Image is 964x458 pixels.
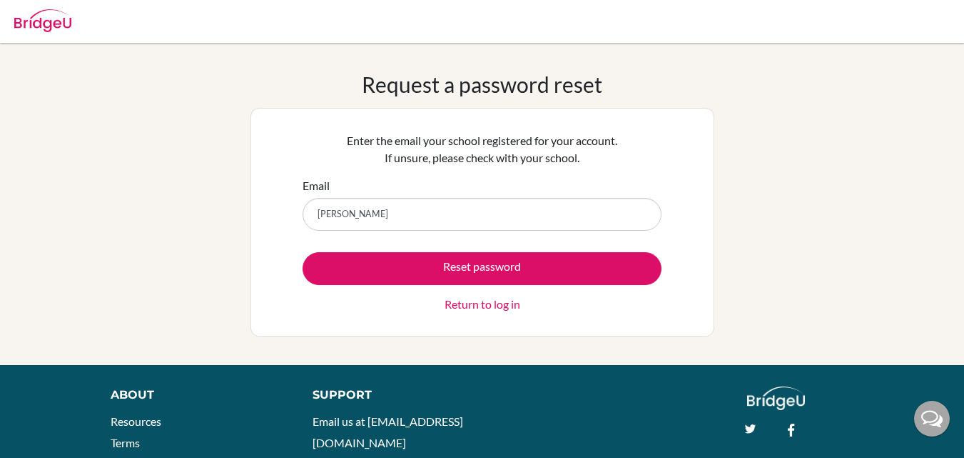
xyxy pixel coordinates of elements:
[111,436,140,449] a: Terms
[362,71,602,97] h1: Request a password reset
[747,387,805,410] img: logo_white@2x-f4f0deed5e89b7ecb1c2cc34c3e3d731f90f0f143d5ea2071677605dd97b5244.png
[303,252,661,285] button: Reset password
[14,9,71,32] img: Bridge-U
[303,177,330,194] label: Email
[111,414,161,428] a: Resources
[303,132,661,166] p: Enter the email your school registered for your account. If unsure, please check with your school.
[313,414,463,449] a: Email us at [EMAIL_ADDRESS][DOMAIN_NAME]
[32,10,61,23] span: Help
[313,387,468,404] div: Support
[445,296,520,313] a: Return to log in
[111,387,280,404] div: About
